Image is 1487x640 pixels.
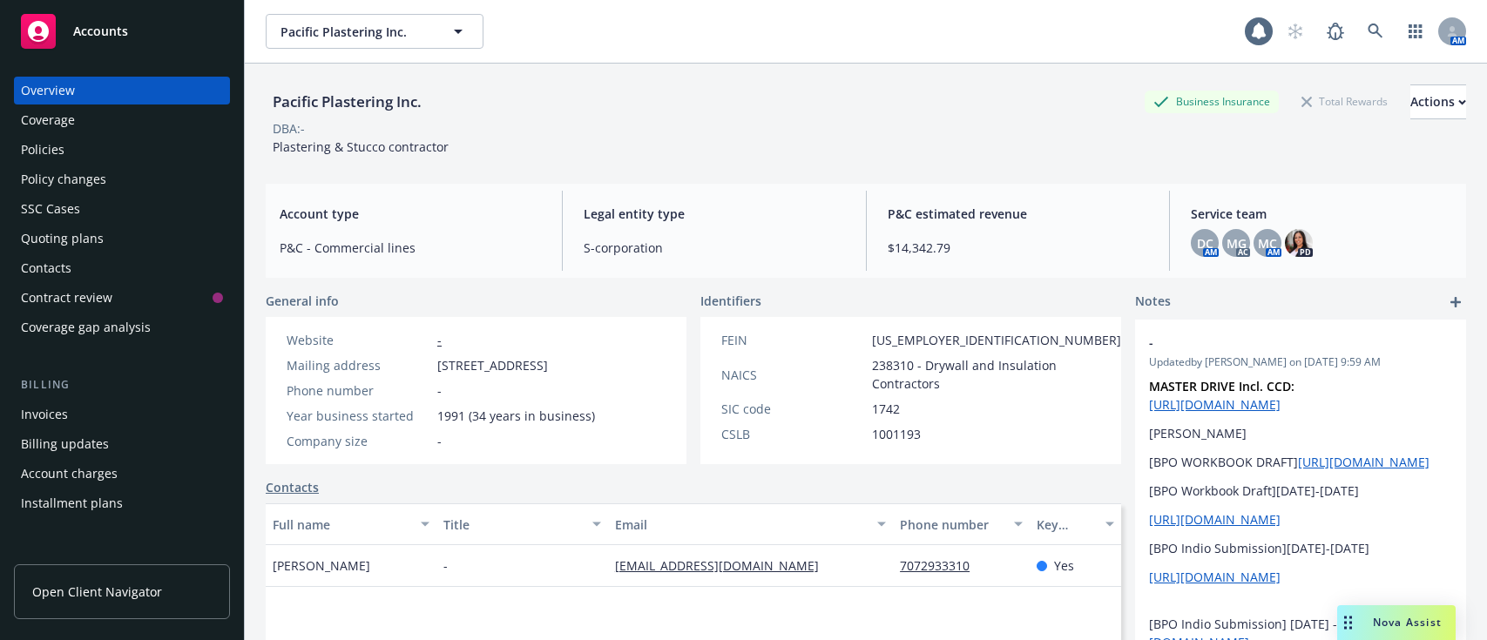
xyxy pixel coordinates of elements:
[273,138,449,155] span: Plastering & Stucco contractor
[437,381,442,400] span: -
[721,400,865,418] div: SIC code
[1149,354,1452,370] span: Updated by [PERSON_NAME] on [DATE] 9:59 AM
[1054,556,1074,575] span: Yes
[1149,511,1281,528] a: [URL][DOMAIN_NAME]
[14,165,230,193] a: Policy changes
[14,195,230,223] a: SSC Cases
[273,515,410,534] div: Full name
[443,556,448,575] span: -
[21,430,109,458] div: Billing updates
[1149,539,1452,557] p: [BPO Indio Submission][DATE]-[DATE]
[888,205,1149,223] span: P&C estimated revenue
[266,14,483,49] button: Pacific Plastering Inc.
[1227,234,1247,253] span: MG
[1135,292,1171,313] span: Notes
[287,432,430,450] div: Company size
[1318,14,1353,49] a: Report a Bug
[14,489,230,517] a: Installment plans
[1445,292,1466,313] a: add
[1197,234,1213,253] span: DC
[437,432,442,450] span: -
[1149,333,1407,352] span: -
[437,407,595,425] span: 1991 (34 years in business)
[266,292,339,310] span: General info
[437,332,442,348] a: -
[1410,84,1466,119] button: Actions
[21,284,112,312] div: Contract review
[281,23,431,41] span: Pacific Plastering Inc.
[721,366,865,384] div: NAICS
[21,106,75,134] div: Coverage
[893,503,1030,545] button: Phone number
[608,503,893,545] button: Email
[1293,91,1396,112] div: Total Rewards
[1149,453,1452,471] p: [BPO WORKBOOK DRAFT]
[21,136,64,164] div: Policies
[900,557,983,574] a: 7072933310
[1337,605,1359,640] div: Drag to move
[1149,482,1452,500] p: [BPO Workbook Draft][DATE]-[DATE]
[1149,396,1281,413] a: [URL][DOMAIN_NAME]
[21,165,106,193] div: Policy changes
[21,225,104,253] div: Quoting plans
[266,478,319,496] a: Contacts
[280,205,541,223] span: Account type
[14,254,230,282] a: Contacts
[615,557,833,574] a: [EMAIL_ADDRESS][DOMAIN_NAME]
[73,24,128,38] span: Accounts
[14,376,230,394] div: Billing
[1149,424,1452,442] p: [PERSON_NAME]
[287,381,430,400] div: Phone number
[872,356,1121,393] span: 238310 - Drywall and Insulation Contractors
[14,284,230,312] a: Contract review
[1258,234,1277,253] span: MC
[14,136,230,164] a: Policies
[14,225,230,253] a: Quoting plans
[1037,515,1095,534] div: Key contact
[888,239,1149,257] span: $14,342.79
[1298,454,1430,470] a: [URL][DOMAIN_NAME]
[287,407,430,425] div: Year business started
[32,583,162,601] span: Open Client Navigator
[21,254,71,282] div: Contacts
[436,503,607,545] button: Title
[266,91,429,113] div: Pacific Plastering Inc.
[1145,91,1279,112] div: Business Insurance
[1149,378,1294,394] strong: MASTER DRIVE Incl. CCD:
[1373,615,1442,630] span: Nova Assist
[14,430,230,458] a: Billing updates
[872,400,900,418] span: 1742
[287,356,430,374] div: Mailing address
[1410,85,1466,118] div: Actions
[14,460,230,488] a: Account charges
[14,106,230,134] a: Coverage
[872,331,1121,349] span: [US_EMPLOYER_IDENTIFICATION_NUMBER]
[443,515,581,534] div: Title
[21,489,123,517] div: Installment plans
[21,460,118,488] div: Account charges
[273,119,305,138] div: DBA: -
[14,401,230,428] a: Invoices
[721,331,865,349] div: FEIN
[584,205,845,223] span: Legal entity type
[14,77,230,104] a: Overview
[273,556,370,575] span: [PERSON_NAME]
[21,401,68,428] div: Invoices
[21,195,80,223] div: SSC Cases
[615,515,867,534] div: Email
[1285,229,1313,257] img: photo
[900,515,1004,534] div: Phone number
[1149,569,1281,585] a: [URL][DOMAIN_NAME]
[872,425,921,443] span: 1001193
[1030,503,1121,545] button: Key contact
[21,77,75,104] div: Overview
[287,331,430,349] div: Website
[266,503,436,545] button: Full name
[1398,14,1433,49] a: Switch app
[584,239,845,257] span: S-corporation
[1358,14,1393,49] a: Search
[437,356,548,374] span: [STREET_ADDRESS]
[1191,205,1452,223] span: Service team
[700,292,761,310] span: Identifiers
[21,313,151,341] div: Coverage gap analysis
